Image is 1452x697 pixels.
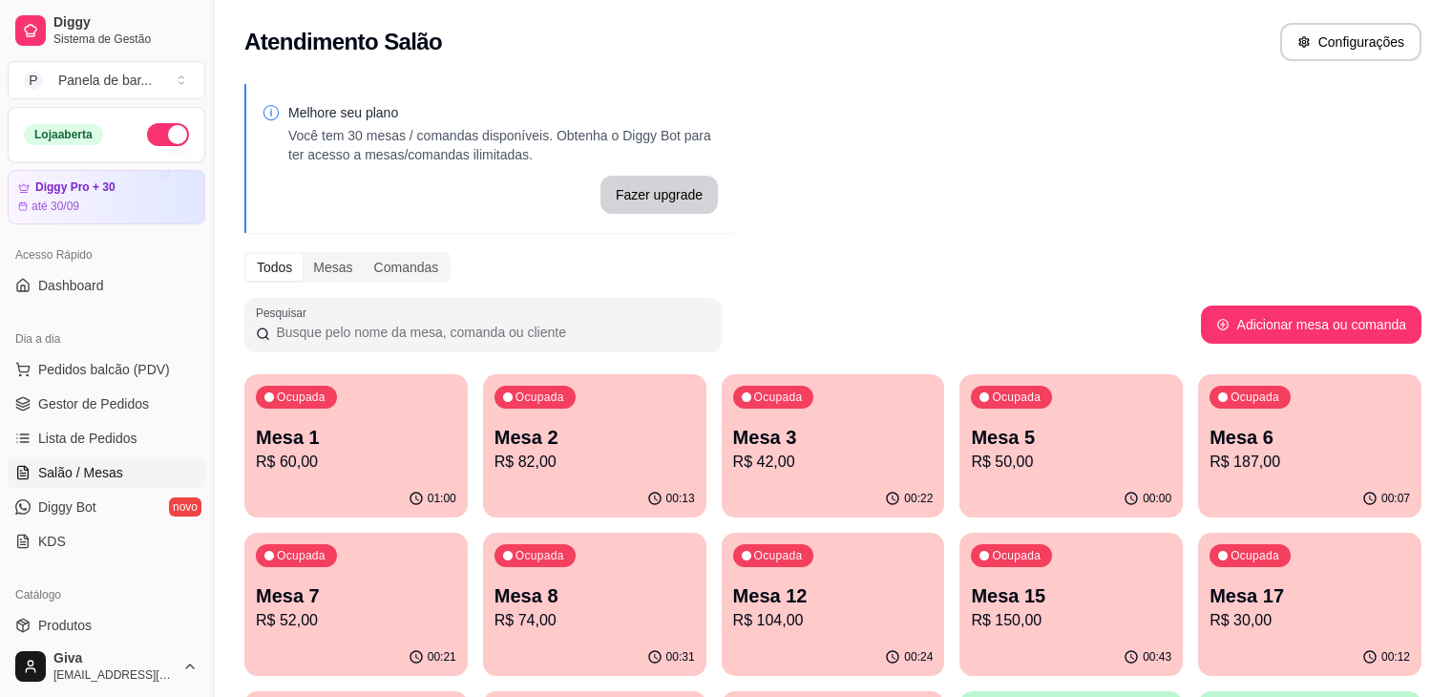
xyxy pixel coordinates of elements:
[428,649,456,665] p: 00:21
[1143,491,1171,506] p: 00:00
[959,533,1183,676] button: OcupadaMesa 15R$ 150,0000:43
[256,424,456,451] p: Mesa 1
[38,532,66,551] span: KDS
[754,548,803,563] p: Ocupada
[256,582,456,609] p: Mesa 7
[971,609,1171,632] p: R$ 150,00
[1201,306,1421,344] button: Adicionar mesa ou comanda
[38,276,104,295] span: Dashboard
[971,582,1171,609] p: Mesa 15
[8,8,205,53] a: DiggySistema de Gestão
[53,650,175,667] span: Giva
[244,533,468,676] button: OcupadaMesa 7R$ 52,0000:21
[992,390,1041,405] p: Ocupada
[244,27,442,57] h2: Atendimento Salão
[1210,609,1410,632] p: R$ 30,00
[288,126,718,164] p: Você tem 30 mesas / comandas disponíveis. Obtenha o Diggy Bot para ter acesso a mesas/comandas il...
[8,580,205,610] div: Catálogo
[303,254,363,281] div: Mesas
[1210,582,1410,609] p: Mesa 17
[270,323,710,342] input: Pesquisar
[666,649,695,665] p: 00:31
[8,457,205,488] a: Salão / Mesas
[722,374,945,517] button: OcupadaMesa 3R$ 42,0000:22
[53,32,198,47] span: Sistema de Gestão
[1143,649,1171,665] p: 00:43
[1381,649,1410,665] p: 00:12
[992,548,1041,563] p: Ocupada
[256,305,313,321] label: Pesquisar
[8,644,205,689] button: Giva[EMAIL_ADDRESS][DOMAIN_NAME]
[733,451,934,474] p: R$ 42,00
[38,360,170,379] span: Pedidos balcão (PDV)
[256,609,456,632] p: R$ 52,00
[8,170,205,224] a: Diggy Pro + 30até 30/09
[53,667,175,683] span: [EMAIL_ADDRESS][DOMAIN_NAME]
[904,649,933,665] p: 00:24
[277,548,326,563] p: Ocupada
[38,497,96,517] span: Diggy Bot
[1210,451,1410,474] p: R$ 187,00
[24,124,103,145] div: Loja aberta
[24,71,43,90] span: P
[8,324,205,354] div: Dia a dia
[364,254,450,281] div: Comandas
[495,451,695,474] p: R$ 82,00
[516,548,564,563] p: Ocupada
[495,609,695,632] p: R$ 74,00
[971,451,1171,474] p: R$ 50,00
[8,389,205,419] a: Gestor de Pedidos
[8,423,205,454] a: Lista de Pedidos
[53,14,198,32] span: Diggy
[666,491,695,506] p: 00:13
[38,616,92,635] span: Produtos
[1198,533,1421,676] button: OcupadaMesa 17R$ 30,0000:12
[244,374,468,517] button: OcupadaMesa 1R$ 60,0001:00
[1231,548,1279,563] p: Ocupada
[8,610,205,641] a: Produtos
[256,451,456,474] p: R$ 60,00
[1210,424,1410,451] p: Mesa 6
[904,491,933,506] p: 00:22
[495,582,695,609] p: Mesa 8
[38,429,137,448] span: Lista de Pedidos
[8,526,205,557] a: KDS
[516,390,564,405] p: Ocupada
[754,390,803,405] p: Ocupada
[8,240,205,270] div: Acesso Rápido
[8,61,205,99] button: Select a team
[35,180,116,195] article: Diggy Pro + 30
[733,582,934,609] p: Mesa 12
[277,390,326,405] p: Ocupada
[38,463,123,482] span: Salão / Mesas
[722,533,945,676] button: OcupadaMesa 12R$ 104,0000:24
[733,609,934,632] p: R$ 104,00
[1231,390,1279,405] p: Ocupada
[483,533,706,676] button: OcupadaMesa 8R$ 74,0000:31
[971,424,1171,451] p: Mesa 5
[38,394,149,413] span: Gestor de Pedidos
[32,199,79,214] article: até 30/09
[733,424,934,451] p: Mesa 3
[8,270,205,301] a: Dashboard
[959,374,1183,517] button: OcupadaMesa 5R$ 50,0000:00
[600,176,718,214] button: Fazer upgrade
[8,354,205,385] button: Pedidos balcão (PDV)
[147,123,189,146] button: Alterar Status
[288,103,718,122] p: Melhore seu plano
[246,254,303,281] div: Todos
[428,491,456,506] p: 01:00
[1198,374,1421,517] button: OcupadaMesa 6R$ 187,0000:07
[495,424,695,451] p: Mesa 2
[483,374,706,517] button: OcupadaMesa 2R$ 82,0000:13
[1280,23,1421,61] button: Configurações
[58,71,152,90] div: Panela de bar ...
[8,492,205,522] a: Diggy Botnovo
[1381,491,1410,506] p: 00:07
